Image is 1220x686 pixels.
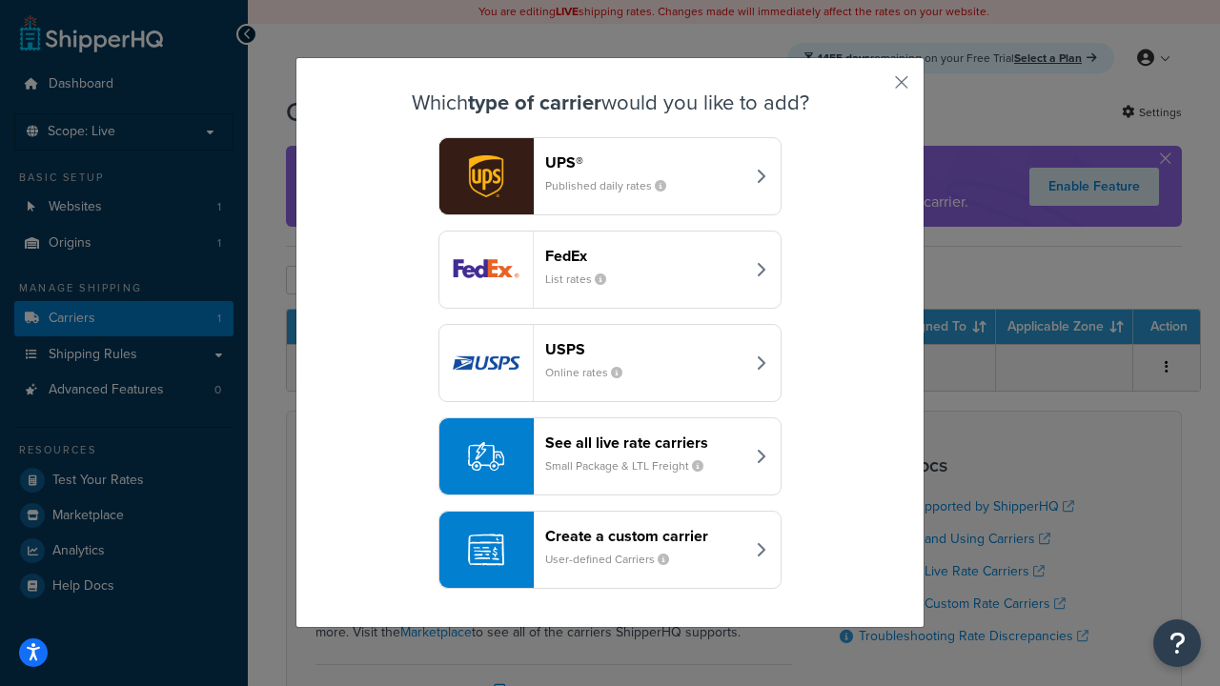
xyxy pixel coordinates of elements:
button: Create a custom carrierUser-defined Carriers [438,511,782,589]
header: Create a custom carrier [545,527,744,545]
button: See all live rate carriersSmall Package & LTL Freight [438,417,782,495]
img: icon-carrier-custom-c93b8a24.svg [468,532,504,568]
header: FedEx [545,247,744,265]
img: ups logo [439,138,533,214]
header: USPS [545,340,744,358]
small: Online rates [545,364,638,381]
header: UPS® [545,153,744,171]
small: Published daily rates [545,177,681,194]
header: See all live rate carriers [545,434,744,452]
small: Small Package & LTL Freight [545,457,719,474]
h3: Which would you like to add? [344,91,876,114]
img: icon-carrier-liverate-becf4550.svg [468,438,504,474]
small: List rates [545,271,621,288]
small: User-defined Carriers [545,551,684,568]
img: usps logo [439,325,533,401]
img: fedEx logo [439,232,533,308]
button: ups logoUPS®Published daily rates [438,137,782,215]
strong: type of carrier [468,87,601,118]
button: Open Resource Center [1153,619,1201,667]
button: usps logoUSPSOnline rates [438,324,782,402]
button: fedEx logoFedExList rates [438,231,782,309]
